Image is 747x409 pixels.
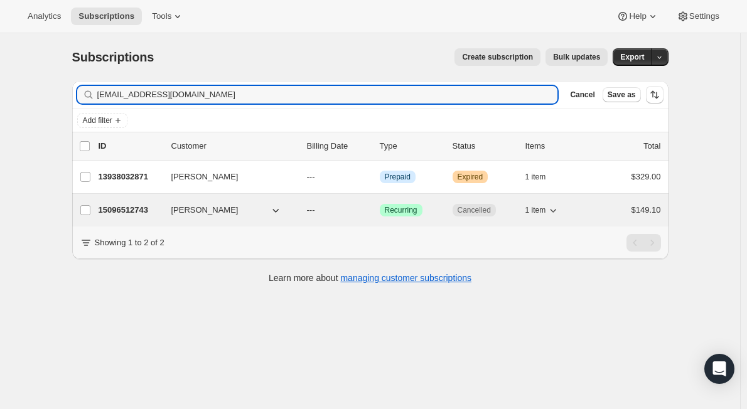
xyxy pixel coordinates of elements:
[99,171,161,183] p: 13938032871
[307,172,315,181] span: ---
[620,52,644,62] span: Export
[525,140,588,152] div: Items
[269,272,471,284] p: Learn more about
[99,168,661,186] div: 13938032871[PERSON_NAME]---InfoPrepaidWarningExpired1 item$329.00
[307,205,315,215] span: ---
[525,168,560,186] button: 1 item
[152,11,171,21] span: Tools
[95,236,164,249] p: Showing 1 to 2 of 2
[83,115,112,125] span: Add filter
[97,86,558,104] input: Filter subscribers
[609,8,666,25] button: Help
[608,90,636,100] span: Save as
[307,140,370,152] p: Billing Date
[643,140,660,152] p: Total
[603,87,641,102] button: Save as
[171,140,297,152] p: Customer
[454,48,540,66] button: Create subscription
[689,11,719,21] span: Settings
[631,205,661,215] span: $149.10
[99,140,161,152] p: ID
[553,52,600,62] span: Bulk updates
[20,8,68,25] button: Analytics
[525,205,546,215] span: 1 item
[385,205,417,215] span: Recurring
[462,52,533,62] span: Create subscription
[72,50,154,64] span: Subscriptions
[626,234,661,252] nav: Pagination
[453,140,515,152] p: Status
[380,140,443,152] div: Type
[458,172,483,182] span: Expired
[340,273,471,283] a: managing customer subscriptions
[629,11,646,21] span: Help
[458,205,491,215] span: Cancelled
[613,48,652,66] button: Export
[545,48,608,66] button: Bulk updates
[525,172,546,182] span: 1 item
[669,8,727,25] button: Settings
[99,201,661,219] div: 15096512743[PERSON_NAME]---SuccessRecurringCancelled1 item$149.10
[385,172,411,182] span: Prepaid
[164,200,289,220] button: [PERSON_NAME]
[77,113,127,128] button: Add filter
[171,171,239,183] span: [PERSON_NAME]
[570,90,594,100] span: Cancel
[704,354,734,384] div: Open Intercom Messenger
[28,11,61,21] span: Analytics
[99,140,661,152] div: IDCustomerBilling DateTypeStatusItemsTotal
[78,11,134,21] span: Subscriptions
[525,201,560,219] button: 1 item
[631,172,661,181] span: $329.00
[144,8,191,25] button: Tools
[164,167,289,187] button: [PERSON_NAME]
[646,86,664,104] button: Sort the results
[99,204,161,216] p: 15096512743
[565,87,599,102] button: Cancel
[171,204,239,216] span: [PERSON_NAME]
[71,8,142,25] button: Subscriptions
